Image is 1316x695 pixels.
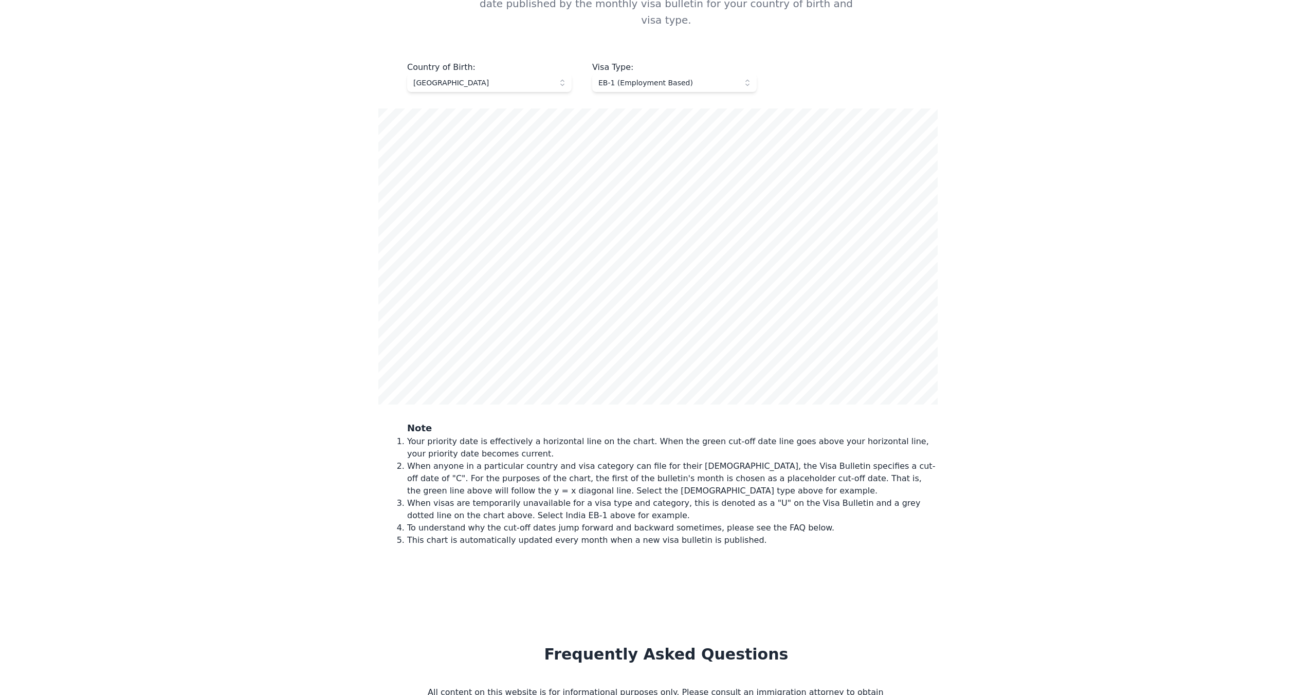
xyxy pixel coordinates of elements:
li: When anyone in a particular country and visa category can file for their [DEMOGRAPHIC_DATA], the ... [407,460,938,497]
h3: Note [407,421,938,435]
span: EB-1 (Employment Based) [598,78,736,88]
h2: Frequently Asked Questions [378,645,938,666]
button: [GEOGRAPHIC_DATA] [407,74,572,92]
div: Country of Birth : [407,61,572,74]
li: To understand why the cut-off dates jump forward and backward sometimes, please see the FAQ below. [407,522,938,534]
div: Visa Type : [592,61,757,74]
li: When visas are temporarily unavailable for a visa type and category, this is denoted as a "U" on ... [407,497,938,522]
li: This chart is automatically updated every month when a new visa bulletin is published. [407,534,938,546]
button: EB-1 (Employment Based) [592,74,757,92]
li: Your priority date is effectively a horizontal line on the chart. When the green cut-off date lin... [407,435,938,460]
span: [GEOGRAPHIC_DATA] [413,78,551,88]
